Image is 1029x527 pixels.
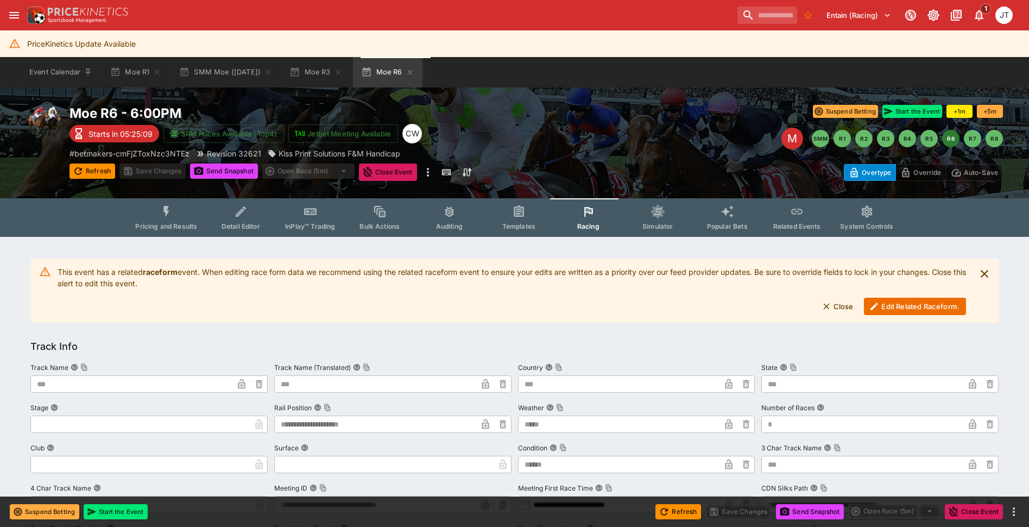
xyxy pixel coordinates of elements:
button: Event Calendar [23,57,99,87]
button: Start the Event [882,105,942,118]
img: horse_racing.png [26,105,61,140]
span: Related Events [773,222,820,230]
div: Kiss Print Solutions F&M Handicap [268,148,400,159]
span: Simulator [642,222,673,230]
button: Moe R1 [101,57,171,87]
div: Clint Wallis [402,124,422,143]
button: Send Snapshot [776,504,844,519]
button: ConditionCopy To Clipboard [550,444,557,451]
button: Copy To Clipboard [555,363,563,371]
button: Track NameCopy To Clipboard [71,363,78,371]
div: PriceKinetics Update Available [27,34,136,54]
button: Start the Event [84,504,148,519]
button: SMM Moe ([DATE]) [173,57,279,87]
p: CDN Silks Path [761,484,808,493]
p: Condition [518,443,547,453]
div: Josh Tanner [995,7,1013,24]
button: R3 [877,130,894,147]
button: Meeting IDCopy To Clipboard [310,484,317,492]
button: Refresh [655,504,701,519]
p: Overtype [862,167,891,178]
button: more [421,164,434,181]
button: Surface [301,444,308,451]
div: This event has a related event. When editing race form data we recommend using the related racefo... [58,262,966,319]
button: CDN Silks PathCopy To Clipboard [810,484,818,492]
p: Starts in 05:25:09 [89,128,153,140]
button: CountryCopy To Clipboard [545,363,553,371]
div: split button [262,164,355,179]
button: more [1007,505,1020,518]
div: Edit Meeting [781,128,803,149]
button: Suspend Betting [10,504,79,519]
button: R5 [920,130,938,147]
p: Revision 32621 [207,148,261,159]
button: R7 [964,130,981,147]
button: Copy To Clipboard [556,404,564,411]
span: InPlay™ Trading [285,222,335,230]
nav: pagination navigation [812,130,1003,147]
p: Number of Races [761,403,815,412]
span: Pricing and Results [135,222,197,230]
img: PriceKinetics [48,8,128,16]
button: open drawer [4,5,24,25]
button: 3 Char Track NameCopy To Clipboard [824,444,831,451]
p: Copy To Clipboard [70,148,190,159]
button: R6 [942,130,959,147]
button: Select Tenant [820,7,898,24]
button: +1m [946,105,973,118]
button: Copy To Clipboard [834,444,841,451]
button: Notifications [969,5,989,25]
p: Club [30,443,45,453]
p: Meeting ID [274,484,307,493]
button: Copy To Clipboard [80,363,88,371]
p: State [761,363,778,372]
button: R8 [986,130,1003,147]
p: Weather [518,403,544,412]
span: Auditing [436,222,463,230]
button: Close Event [945,504,1003,519]
button: Meeting First Race TimeCopy To Clipboard [595,484,603,492]
p: Surface [274,443,299,453]
div: split button [848,504,940,519]
span: Racing [577,222,599,230]
img: PriceKinetics Logo [24,4,46,26]
button: Copy To Clipboard [820,484,828,492]
span: Bulk Actions [359,222,400,230]
button: Edit Related Raceform. [864,298,966,315]
p: Stage [30,403,48,412]
button: Suspend Betting [813,105,878,118]
p: Override [913,167,941,178]
button: +5m [977,105,1003,118]
button: Copy To Clipboard [559,444,567,451]
button: Refresh [70,164,115,179]
button: R4 [899,130,916,147]
button: Send Snapshot [190,164,258,179]
p: Kiss Print Solutions F&M Handicap [279,148,400,159]
h5: Track Info [30,340,78,353]
button: Copy To Clipboard [363,363,370,371]
p: Track Name (Translated) [274,363,351,372]
div: Start From [844,164,1003,181]
button: Overtype [844,164,896,181]
p: Auto-Save [964,167,998,178]
button: SRM Prices Available (Top4) [163,124,284,143]
button: R2 [855,130,873,147]
p: 3 Char Track Name [761,443,822,453]
p: Track Name [30,363,68,372]
button: WeatherCopy To Clipboard [546,404,554,411]
button: SMM [812,130,829,147]
h2: Copy To Clipboard [70,105,536,122]
button: Copy To Clipboard [319,484,327,492]
button: Moe R6 [353,57,422,87]
button: Moe R3 [281,57,351,87]
div: Event type filters [127,198,902,237]
button: Close [816,298,860,315]
img: jetbet-logo.svg [294,128,305,139]
span: 1 [980,3,992,14]
button: close [975,264,994,284]
button: No Bookmarks [799,7,817,24]
p: Rail Position [274,403,312,412]
span: System Controls [840,222,893,230]
span: Detail Editor [222,222,260,230]
button: Club [47,444,54,451]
